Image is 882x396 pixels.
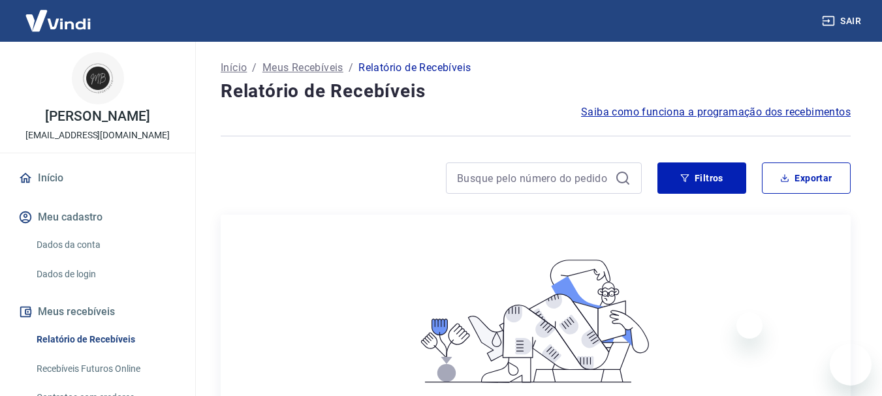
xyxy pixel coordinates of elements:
a: Relatório de Recebíveis [31,326,180,353]
a: Saiba como funciona a programação dos recebimentos [581,104,851,120]
img: 97e1dfcc-afda-4abb-a443-a74fdcdb5ee1.jpeg [72,52,124,104]
button: Meu cadastro [16,203,180,232]
button: Meus recebíveis [16,297,180,326]
input: Busque pelo número do pedido [457,168,610,188]
a: Meus Recebíveis [262,60,343,76]
button: Exportar [762,162,851,194]
a: Dados da conta [31,232,180,258]
img: Vindi [16,1,101,40]
iframe: Fechar mensagem [736,312,763,339]
button: Filtros [657,162,746,194]
p: [PERSON_NAME] [45,110,150,123]
p: / [349,60,353,76]
iframe: Botão para abrir a janela de mensagens [830,344,872,386]
a: Recebíveis Futuros Online [31,356,180,382]
a: Início [16,164,180,192]
button: Sair [819,9,866,33]
p: / [252,60,257,76]
h4: Relatório de Recebíveis [221,78,851,104]
p: [EMAIL_ADDRESS][DOMAIN_NAME] [25,129,170,142]
p: Relatório de Recebíveis [358,60,471,76]
a: Início [221,60,247,76]
a: Dados de login [31,261,180,288]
